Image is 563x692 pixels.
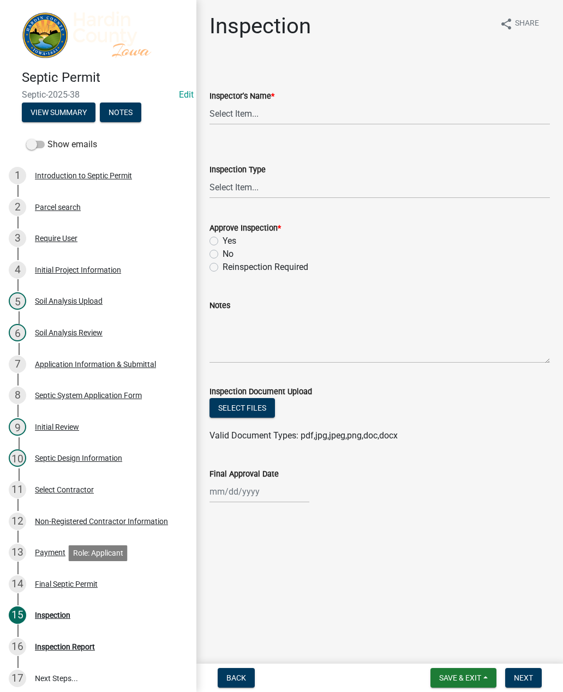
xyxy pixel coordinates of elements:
div: Application Information & Submittal [35,360,156,368]
div: Septic System Application Form [35,392,142,399]
div: 2 [9,198,26,216]
label: Show emails [26,138,97,151]
div: 9 [9,418,26,436]
div: 7 [9,356,26,373]
div: 4 [9,261,26,279]
label: Inspection Type [209,166,266,174]
div: Initial Review [35,423,79,431]
i: share [500,17,513,31]
div: 6 [9,324,26,341]
div: 14 [9,575,26,593]
div: Require User [35,234,77,242]
div: 1 [9,167,26,184]
div: Non-Registered Contractor Information [35,518,168,525]
wm-modal-confirm: Summary [22,109,95,118]
button: Select files [209,398,275,418]
div: 5 [9,292,26,310]
div: Introduction to Septic Permit [35,172,132,179]
button: Next [505,668,542,688]
img: Hardin County, Iowa [22,11,179,58]
div: Role: Applicant [69,545,128,561]
span: Septic-2025-38 [22,89,175,100]
label: Inspector's Name [209,93,274,100]
label: Reinspection Required [223,261,308,274]
div: Soil Analysis Upload [35,297,103,305]
wm-modal-confirm: Notes [100,109,141,118]
div: Select Contractor [35,486,94,494]
label: Notes [209,302,230,310]
button: Notes [100,103,141,122]
h1: Inspection [209,13,311,39]
span: Save & Exit [439,673,481,682]
div: 17 [9,670,26,687]
div: 12 [9,513,26,530]
span: Valid Document Types: pdf,jpg,jpeg,png,doc,docx [209,430,398,441]
label: No [223,248,233,261]
button: Save & Exit [430,668,496,688]
div: Payment [35,549,65,556]
div: 15 [9,606,26,624]
label: Final Approval Date [209,471,279,478]
div: Final Septic Permit [35,580,98,588]
h4: Septic Permit [22,70,188,86]
div: 8 [9,387,26,404]
div: Initial Project Information [35,266,121,274]
div: Inspection [35,611,70,619]
div: 3 [9,230,26,247]
a: Edit [179,89,194,100]
button: View Summary [22,103,95,122]
label: Yes [223,234,236,248]
div: Soil Analysis Review [35,329,103,336]
div: Septic Design Information [35,454,122,462]
label: Approve Inspection [209,225,281,232]
div: 16 [9,638,26,655]
div: 10 [9,449,26,467]
div: Inspection Report [35,643,95,651]
span: Next [514,673,533,682]
div: 11 [9,481,26,498]
button: shareShare [491,13,548,34]
div: Parcel search [35,203,81,211]
span: Share [515,17,539,31]
button: Back [218,668,255,688]
span: Back [226,673,246,682]
label: Inspection Document Upload [209,388,312,396]
wm-modal-confirm: Edit Application Number [179,89,194,100]
input: mm/dd/yyyy [209,480,309,503]
div: 13 [9,544,26,561]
